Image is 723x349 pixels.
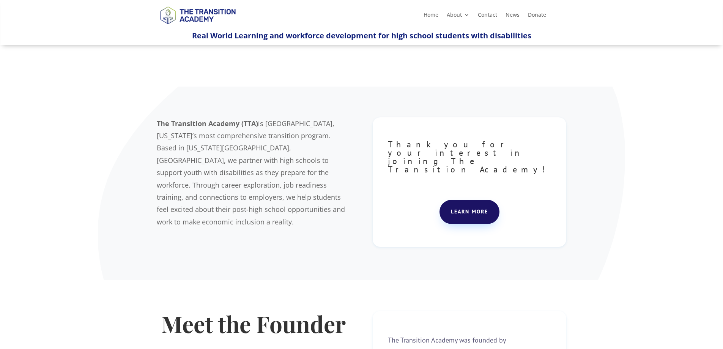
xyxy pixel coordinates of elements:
a: Contact [478,12,497,21]
a: Logo-Noticias [157,23,239,30]
span: Real World Learning and workforce development for high school students with disabilities [192,30,531,41]
strong: Meet the Founder [161,308,346,339]
a: News [506,12,520,21]
span: is [GEOGRAPHIC_DATA], [US_STATE]’s most comprehensive transition program. Based in [US_STATE][GEO... [157,119,345,226]
span: Thank you for your interest in joining The Transition Academy! [388,139,550,175]
a: About [447,12,469,21]
img: TTA Brand_TTA Primary Logo_Horizontal_Light BG [157,2,239,28]
a: Home [424,12,438,21]
a: Donate [528,12,546,21]
b: The Transition Academy (TTA) [157,119,258,128]
a: Learn more [439,200,499,224]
